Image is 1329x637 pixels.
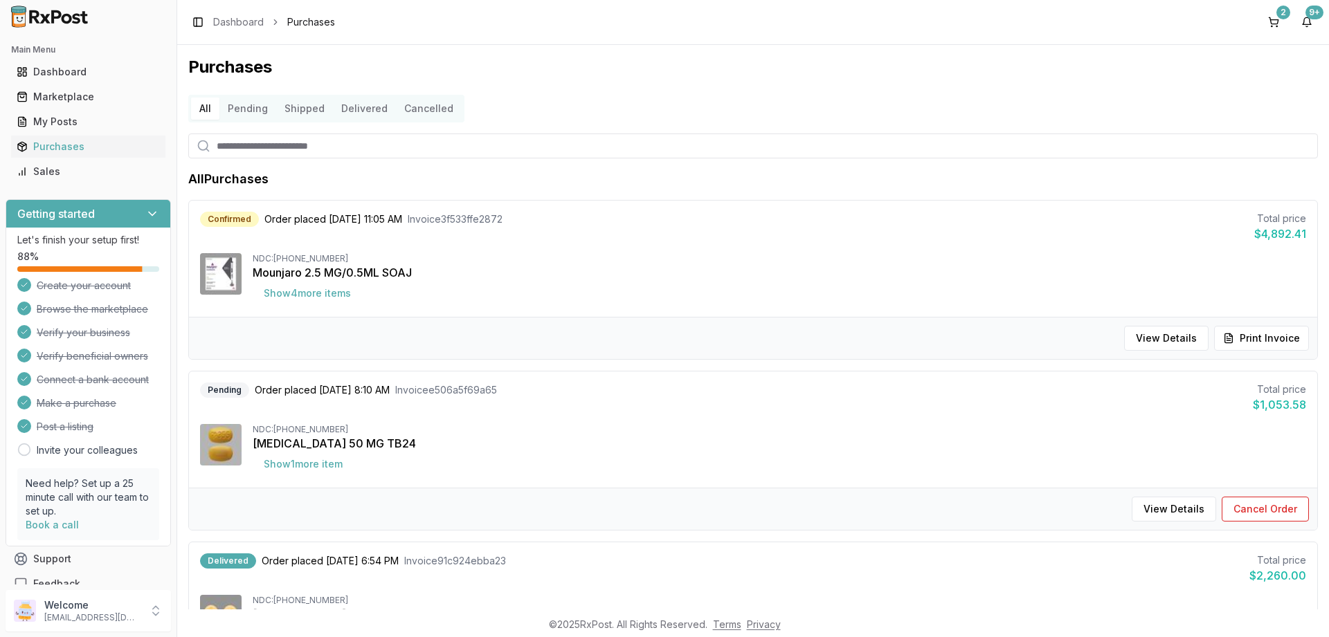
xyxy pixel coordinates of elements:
span: Order placed [DATE] 6:54 PM [262,554,399,568]
span: Verify beneficial owners [37,349,148,363]
button: Show4more items [253,281,362,306]
span: Purchases [287,15,335,29]
button: Cancel Order [1222,497,1309,521]
button: View Details [1124,326,1209,351]
button: Sales [6,160,171,183]
a: Dashboard [213,15,264,29]
button: 9+ [1296,11,1318,33]
span: Verify your business [37,326,130,340]
a: Terms [713,618,741,630]
h2: Main Menu [11,44,165,55]
img: User avatar [14,600,36,622]
button: My Posts [6,111,171,133]
div: 2 [1276,6,1290,19]
a: Invite your colleagues [37,443,138,457]
button: All [191,98,219,120]
span: Make a purchase [37,396,116,410]
a: Privacy [747,618,781,630]
button: Shipped [276,98,333,120]
div: Total price [1254,212,1306,225]
div: Sales [17,165,160,178]
a: Dashboard [11,59,165,84]
span: Invoice e506a5f69a65 [395,383,497,397]
div: $4,892.41 [1254,225,1306,242]
button: Support [6,546,171,571]
span: Create your account [37,279,131,293]
button: Show1more item [253,452,354,477]
a: My Posts [11,109,165,134]
img: Mounjaro 2.5 MG/0.5ML SOAJ [200,253,242,295]
iframe: Intercom live chat [1282,590,1315,623]
a: Marketplace [11,84,165,109]
span: Invoice 91c924ebba23 [404,554,506,568]
span: Connect a bank account [37,373,149,387]
div: 9+ [1305,6,1323,19]
h1: Purchases [188,56,1318,78]
span: Invoice 3f533ffe2872 [408,212,503,226]
button: Cancelled [396,98,462,120]
span: Feedback [33,577,80,591]
button: View Details [1132,497,1216,521]
button: Print Invoice [1214,326,1309,351]
span: 88 % [17,250,39,264]
div: NDC: [PHONE_NUMBER] [253,595,1306,606]
img: Myrbetriq 50 MG TB24 [200,424,242,465]
a: Sales [11,159,165,184]
div: Purchases [17,140,160,154]
div: Pending [200,382,249,398]
img: Eliquis 2.5 MG TABS [200,595,242,636]
button: Delivered [333,98,396,120]
div: [MEDICAL_DATA] 2.5 MG TABS [253,606,1306,622]
div: NDC: [PHONE_NUMBER] [253,424,1306,435]
button: Pending [219,98,276,120]
button: Dashboard [6,61,171,83]
div: NDC: [PHONE_NUMBER] [253,253,1306,264]
div: Mounjaro 2.5 MG/0.5ML SOAJ [253,264,1306,281]
div: $1,053.58 [1253,396,1306,413]
div: Delivered [200,553,256,569]
div: Marketplace [17,90,160,104]
div: Dashboard [17,65,160,79]
div: Total price [1249,553,1306,567]
p: Need help? Set up a 25 minute call with our team to set up. [26,477,151,518]
button: Feedback [6,571,171,596]
div: My Posts [17,115,160,129]
p: Let's finish your setup first! [17,233,159,247]
p: Welcome [44,598,141,612]
button: 2 [1263,11,1285,33]
div: $2,260.00 [1249,567,1306,584]
a: Purchases [11,134,165,159]
h3: Getting started [17,205,95,222]
div: [MEDICAL_DATA] 50 MG TB24 [253,435,1306,452]
span: Post a listing [37,420,93,434]
p: [EMAIL_ADDRESS][DOMAIN_NAME] [44,612,141,623]
button: Marketplace [6,86,171,108]
nav: breadcrumb [213,15,335,29]
a: Book a call [26,519,79,530]
div: Total price [1253,382,1306,396]
button: Purchases [6,136,171,158]
span: Browse the marketplace [37,302,148,316]
span: Order placed [DATE] 11:05 AM [264,212,402,226]
div: Confirmed [200,212,259,227]
img: RxPost Logo [6,6,94,28]
span: Order placed [DATE] 8:10 AM [255,383,390,397]
h1: All Purchases [188,169,269,189]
